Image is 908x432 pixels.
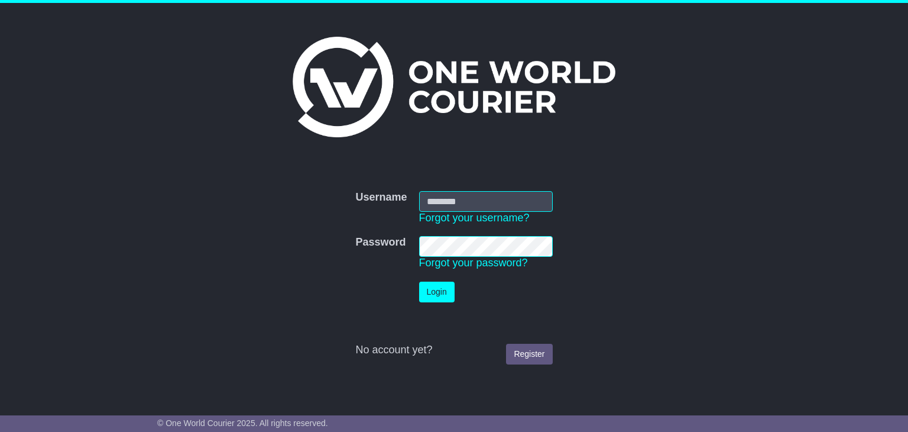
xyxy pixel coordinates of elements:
[355,191,407,204] label: Username
[355,236,406,249] label: Password
[419,212,530,224] a: Forgot your username?
[419,257,528,269] a: Forgot your password?
[506,344,552,365] a: Register
[355,344,552,357] div: No account yet?
[419,282,455,302] button: Login
[157,418,328,428] span: © One World Courier 2025. All rights reserved.
[293,37,615,137] img: One World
